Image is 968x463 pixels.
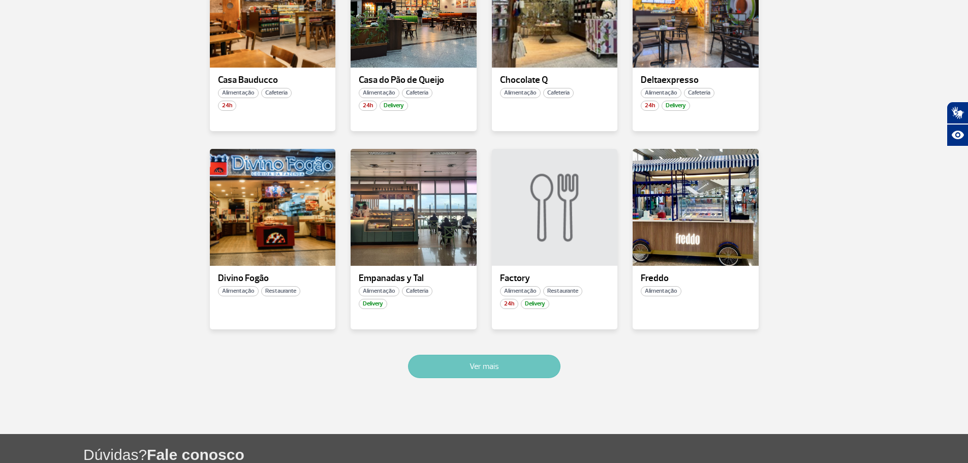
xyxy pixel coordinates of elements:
span: Cafeteria [261,88,292,98]
span: 24h [359,101,377,111]
span: Alimentação [218,286,259,296]
span: Cafeteria [402,88,432,98]
span: Delivery [359,299,387,309]
span: Alimentação [218,88,259,98]
span: Cafeteria [543,88,574,98]
span: Fale conosco [147,446,244,463]
span: Alimentação [500,88,541,98]
button: Abrir tradutor de língua de sinais. [947,102,968,124]
p: Casa do Pão de Queijo [359,75,469,85]
p: Casa Bauducco [218,75,328,85]
span: Alimentação [359,286,399,296]
button: Abrir recursos assistivos. [947,124,968,146]
p: Chocolate Q [500,75,610,85]
div: Plugin de acessibilidade da Hand Talk. [947,102,968,146]
span: Alimentação [641,286,681,296]
span: Alimentação [500,286,541,296]
span: 24h [641,101,659,111]
span: Delivery [380,101,408,111]
span: 24h [500,299,518,309]
span: Delivery [521,299,549,309]
span: Restaurante [261,286,300,296]
p: Divino Fogão [218,273,328,284]
p: Freddo [641,273,751,284]
span: Alimentação [641,88,681,98]
span: Alimentação [359,88,399,98]
span: Cafeteria [402,286,432,296]
span: Restaurante [543,286,582,296]
p: Factory [500,273,610,284]
button: Ver mais [408,355,560,378]
p: Empanadas y Tal [359,273,469,284]
span: 24h [218,101,236,111]
span: Cafeteria [684,88,714,98]
p: Deltaexpresso [641,75,751,85]
span: Delivery [662,101,690,111]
